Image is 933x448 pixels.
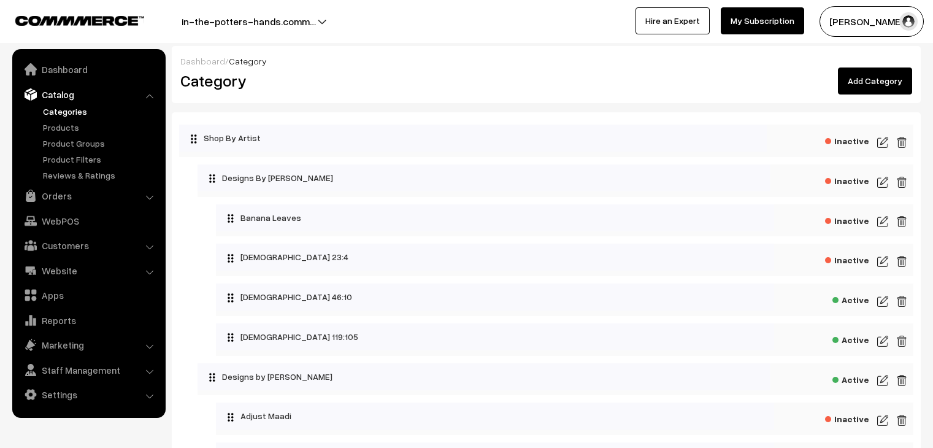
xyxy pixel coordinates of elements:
[877,373,888,388] img: edit
[896,254,907,269] img: edit
[832,371,869,386] span: Active
[15,185,161,207] a: Orders
[15,359,161,381] a: Staff Management
[877,175,888,190] img: edit
[15,260,161,282] a: Website
[825,251,869,266] span: Inactive
[15,12,123,27] a: COMMMERCE
[825,212,869,227] span: Inactive
[227,412,234,422] img: drag
[179,125,191,148] button: Collapse
[635,7,710,34] a: Hire an Expert
[198,363,770,390] div: Designs by [PERSON_NAME]
[216,244,774,271] div: [DEMOGRAPHIC_DATA] 23:4
[229,56,267,66] span: Category
[40,153,161,166] a: Product Filters
[15,309,161,331] a: Reports
[896,294,907,309] img: edit
[877,135,888,150] img: edit
[227,253,234,263] img: drag
[721,7,804,34] a: My Subscription
[180,55,912,68] div: /
[877,294,888,309] img: edit
[40,105,161,118] a: Categories
[838,68,912,95] a: Add Category
[877,254,888,269] img: edit
[877,214,888,229] img: edit
[216,204,774,231] div: Banana Leaves
[179,125,767,152] div: Shop By Artist
[825,172,869,187] span: Inactive
[832,291,869,306] span: Active
[896,175,907,190] img: edit
[216,403,774,430] div: Adjust Maadi
[209,373,216,382] img: drag
[825,132,869,147] span: Inactive
[227,214,234,223] img: drag
[899,12,918,31] img: user
[198,164,210,188] button: Collapse
[896,214,907,229] img: edit
[896,373,907,388] img: edit
[198,363,210,387] button: Collapse
[877,413,888,428] img: edit
[227,333,234,342] img: drag
[832,331,869,346] span: Active
[896,334,907,349] img: edit
[15,83,161,106] a: Catalog
[15,234,161,257] a: Customers
[877,334,888,349] img: edit
[198,164,770,191] div: Designs By [PERSON_NAME]
[40,169,161,182] a: Reviews & Ratings
[216,323,774,350] div: [DEMOGRAPHIC_DATA] 119:105
[15,384,161,406] a: Settings
[139,6,359,37] button: in-the-potters-hands.comm…
[209,174,216,183] img: drag
[180,71,537,90] h2: Category
[15,16,144,25] img: COMMMERCE
[180,56,225,66] a: Dashboard
[216,284,774,311] div: [DEMOGRAPHIC_DATA] 46:10
[896,135,907,150] img: edit
[40,137,161,150] a: Product Groups
[896,413,907,428] img: edit
[227,293,234,303] img: drag
[15,284,161,306] a: Apps
[15,210,161,232] a: WebPOS
[15,334,161,356] a: Marketing
[190,134,198,144] img: drag
[825,410,869,425] span: Inactive
[40,121,161,134] a: Products
[15,58,161,80] a: Dashboard
[820,6,924,37] button: [PERSON_NAME]…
